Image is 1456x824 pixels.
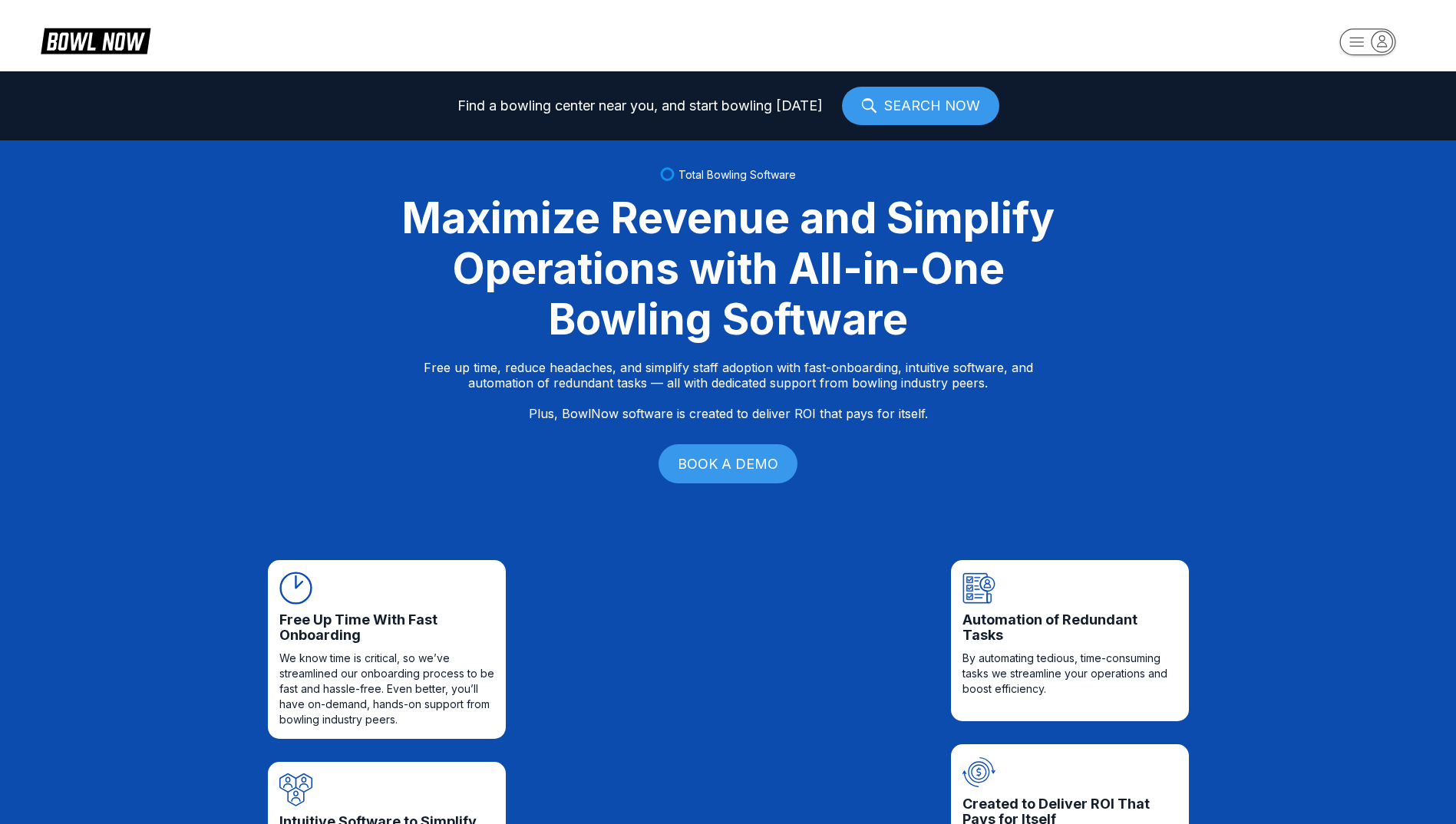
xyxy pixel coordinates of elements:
span: By automating tedious, time-consuming tasks we streamline your operations and boost efficiency. [962,651,1177,697]
p: Free up time, reduce headaches, and simplify staff adoption with fast-onboarding, intuitive softw... [424,360,1033,421]
div: Maximize Revenue and Simplify Operations with All-in-One Bowling Software [383,193,1074,344]
span: Free Up Time With Fast Onboarding [279,612,494,643]
span: Automation of Redundant Tasks [962,612,1177,643]
a: BOOK A DEMO [659,444,797,483]
span: Total Bowling Software [678,168,796,181]
span: We know time is critical, so we’ve streamlined our onboarding process to be fast and hassle-free.... [279,651,494,727]
span: Find a bowling center near you, and start bowling [DATE] [457,98,823,114]
a: SEARCH NOW [842,87,999,125]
